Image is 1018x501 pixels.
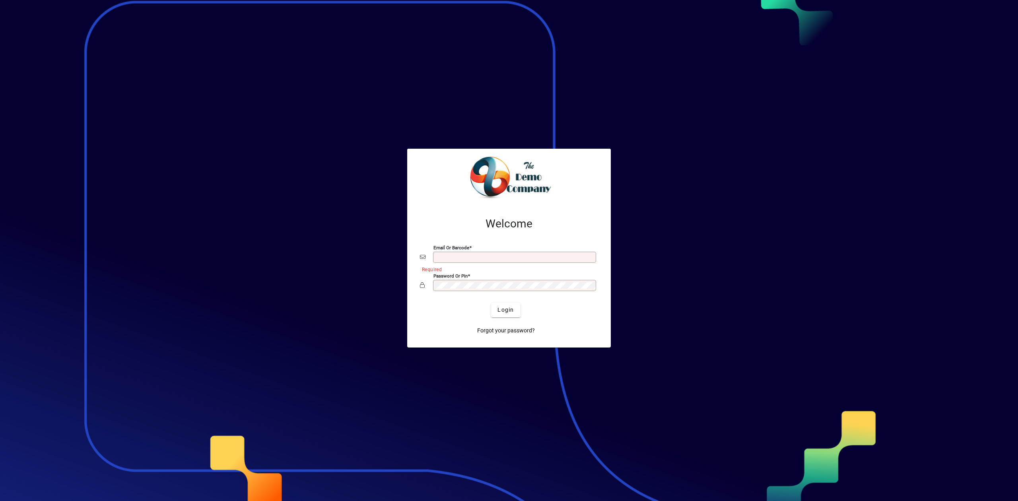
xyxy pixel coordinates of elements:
[477,326,535,335] span: Forgot your password?
[497,306,514,314] span: Login
[433,245,469,250] mat-label: Email or Barcode
[433,273,468,278] mat-label: Password or Pin
[422,265,592,273] mat-error: Required
[491,303,520,317] button: Login
[474,324,538,338] a: Forgot your password?
[420,217,598,231] h2: Welcome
